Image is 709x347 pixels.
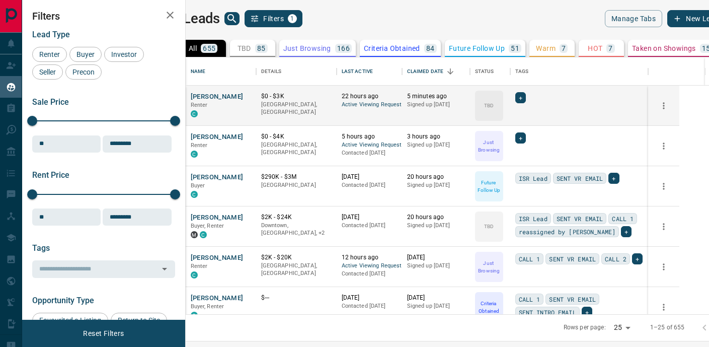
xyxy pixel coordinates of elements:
[656,259,671,274] button: more
[656,98,671,113] button: more
[337,57,402,86] div: Last Active
[549,254,596,264] span: SENT VR EMAIL
[342,213,397,222] p: [DATE]
[32,296,94,305] span: Opportunity Type
[407,101,465,109] p: Signed up [DATE]
[36,316,105,324] span: Favourited a Listing
[157,262,172,276] button: Open
[562,45,566,52] p: 7
[407,253,465,262] p: [DATE]
[191,57,206,86] div: Name
[549,294,596,304] span: SENT VR EMAIL
[426,45,435,52] p: 84
[191,312,198,319] div: condos.ca
[407,294,465,302] p: [DATE]
[608,173,619,184] div: +
[261,92,332,101] p: $0 - $3K
[261,222,332,237] p: East End, Toronto
[624,227,628,237] span: +
[191,223,224,229] span: Buyer, Renter
[407,141,465,149] p: Signed up [DATE]
[36,68,59,76] span: Seller
[191,173,244,182] button: [PERSON_NAME]
[443,64,457,79] button: Sort
[224,12,240,25] button: search button
[582,307,592,318] div: +
[564,323,606,332] p: Rows per page:
[261,253,332,262] p: $2K - $20K
[342,302,397,310] p: Contacted [DATE]
[510,57,648,86] div: Tags
[108,50,140,58] span: Investor
[519,294,540,304] span: CALL 1
[342,141,397,150] span: Active Viewing Request
[407,302,465,310] p: Signed up [DATE]
[283,45,331,52] p: Just Browsing
[104,47,144,62] div: Investor
[191,253,244,263] button: [PERSON_NAME]
[476,179,502,194] p: Future Follow Up
[342,294,397,302] p: [DATE]
[73,50,98,58] span: Buyer
[32,10,175,22] h2: Filters
[261,132,332,141] p: $0 - $4K
[557,173,603,183] span: SENT VR EMAIL
[608,45,612,52] p: 7
[162,11,220,27] h1: My Leads
[557,214,603,224] span: SENT VR EMAIL
[191,191,198,198] div: condos.ca
[191,132,244,142] button: [PERSON_NAME]
[186,57,256,86] div: Name
[337,45,350,52] p: 166
[32,64,63,80] div: Seller
[245,10,302,27] button: Filters1
[65,64,102,80] div: Precon
[191,182,205,189] span: Buyer
[32,97,69,107] span: Sale Price
[261,101,332,116] p: [GEOGRAPHIC_DATA], [GEOGRAPHIC_DATA]
[342,253,397,262] p: 12 hours ago
[476,138,502,154] p: Just Browsing
[610,320,634,335] div: 25
[32,30,70,39] span: Lead Type
[36,50,63,58] span: Renter
[342,222,397,230] p: Contacted [DATE]
[342,181,397,189] p: Contacted [DATE]
[656,219,671,234] button: more
[475,57,494,86] div: Status
[191,303,224,310] span: Buyer, Renter
[261,213,332,222] p: $2K - $24K
[203,45,215,52] p: 655
[191,231,198,238] div: mrloft.ca
[191,263,208,269] span: Renter
[536,45,556,52] p: Warm
[342,149,397,157] p: Contacted [DATE]
[342,262,397,270] span: Active Viewing Request
[191,213,244,223] button: [PERSON_NAME]
[191,110,198,117] div: condos.ca
[407,92,465,101] p: 5 minutes ago
[342,92,397,101] p: 22 hours ago
[191,271,198,279] div: condos.ca
[476,300,502,315] p: Criteria Obtained
[191,102,208,108] span: Renter
[191,294,244,303] button: [PERSON_NAME]
[32,170,69,180] span: Rent Price
[511,45,519,52] p: 51
[585,307,589,317] span: +
[407,181,465,189] p: Signed up [DATE]
[588,45,602,52] p: HOT
[257,45,266,52] p: 85
[407,213,465,222] p: 20 hours ago
[656,138,671,154] button: more
[32,313,108,328] div: Favourited a Listing
[191,151,198,158] div: condos.ca
[650,323,684,332] p: 1–25 of 655
[32,47,67,62] div: Renter
[111,313,167,328] div: Return to Site
[632,253,643,264] div: +
[449,45,505,52] p: Future Follow Up
[342,270,397,278] p: Contacted [DATE]
[515,92,526,103] div: +
[261,57,282,86] div: Details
